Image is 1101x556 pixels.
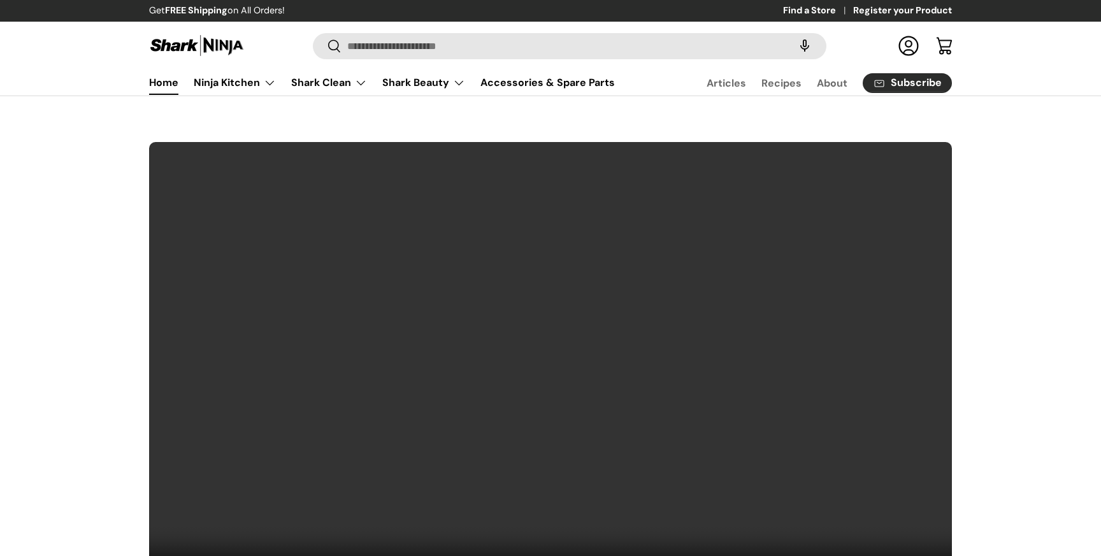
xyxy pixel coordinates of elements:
[817,71,847,96] a: About
[676,70,952,96] nav: Secondary
[783,4,853,18] a: Find a Store
[149,70,615,96] nav: Primary
[863,73,952,93] a: Subscribe
[480,70,615,95] a: Accessories & Spare Parts
[375,70,473,96] summary: Shark Beauty
[291,70,367,96] a: Shark Clean
[165,4,227,16] strong: FREE Shipping
[186,70,284,96] summary: Ninja Kitchen
[149,4,285,18] p: Get on All Orders!
[707,71,746,96] a: Articles
[784,32,825,60] speech-search-button: Search by voice
[284,70,375,96] summary: Shark Clean
[891,78,942,88] span: Subscribe
[149,33,245,58] img: Shark Ninja Philippines
[853,4,952,18] a: Register your Product
[761,71,802,96] a: Recipes
[194,70,276,96] a: Ninja Kitchen
[149,70,178,95] a: Home
[382,70,465,96] a: Shark Beauty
